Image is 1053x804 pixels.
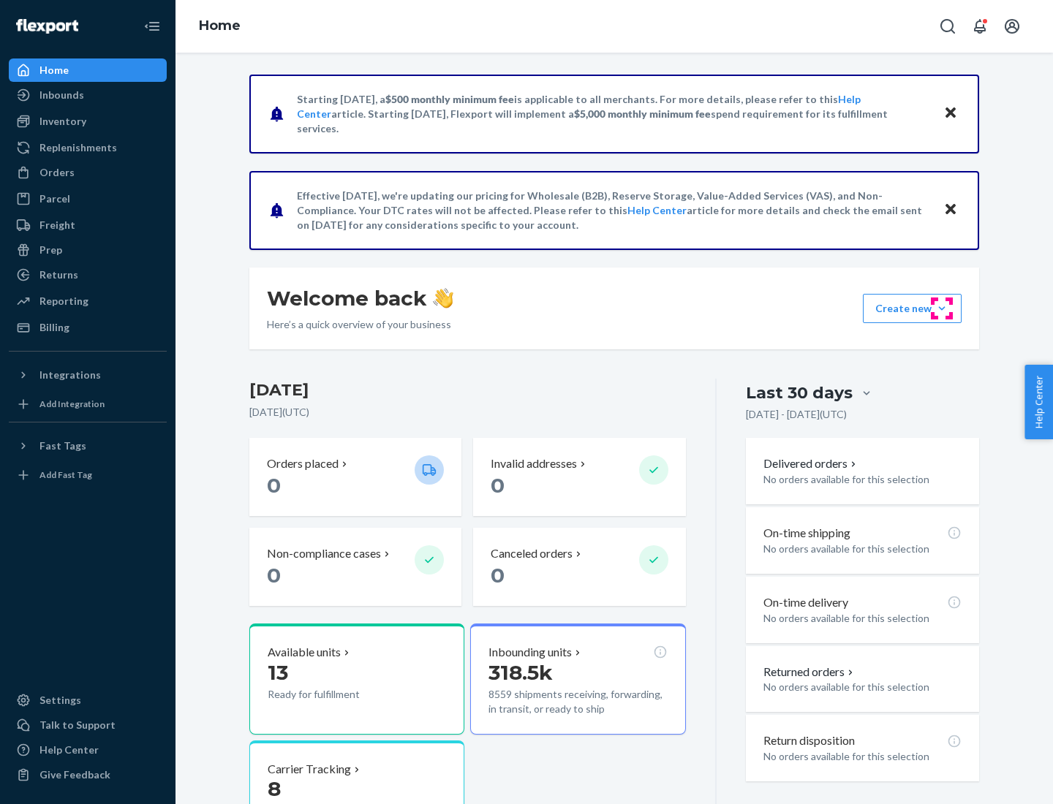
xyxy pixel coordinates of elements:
[199,18,241,34] a: Home
[933,12,962,41] button: Open Search Box
[39,268,78,282] div: Returns
[470,623,685,735] button: Inbounding units318.5k8559 shipments receiving, forwarding, in transit, or ready to ship
[39,191,70,206] div: Parcel
[39,469,92,481] div: Add Fast Tag
[763,455,859,472] button: Delivered orders
[491,563,505,588] span: 0
[9,713,167,737] a: Talk to Support
[763,611,962,626] p: No orders available for this selection
[9,110,167,133] a: Inventory
[627,204,687,216] a: Help Center
[9,463,167,487] a: Add Fast Tag
[297,189,929,232] p: Effective [DATE], we're updating our pricing for Wholesale (B2B), Reserve Storage, Value-Added Se...
[16,19,78,34] img: Flexport logo
[746,382,853,404] div: Last 30 days
[433,288,453,308] img: hand-wave emoji
[39,693,81,708] div: Settings
[267,545,381,562] p: Non-compliance cases
[39,218,75,232] div: Freight
[39,368,101,382] div: Integrations
[39,140,117,155] div: Replenishments
[39,165,75,180] div: Orders
[268,687,403,702] p: Ready for fulfillment
[491,545,573,562] p: Canceled orders
[9,263,167,287] a: Returns
[39,88,84,102] div: Inbounds
[9,763,167,786] button: Give Feedback
[137,12,167,41] button: Close Navigation
[268,776,281,801] span: 8
[267,473,281,498] span: 0
[1024,365,1053,439] button: Help Center
[574,107,711,120] span: $5,000 monthly minimum fee
[488,660,553,685] span: 318.5k
[39,63,69,77] div: Home
[9,289,167,313] a: Reporting
[9,238,167,262] a: Prep
[9,161,167,184] a: Orders
[9,434,167,458] button: Fast Tags
[488,687,667,716] p: 8559 shipments receiving, forwarding, in transit, or ready to ship
[39,718,116,732] div: Talk to Support
[267,285,453,311] h1: Welcome back
[39,743,99,757] div: Help Center
[267,563,281,588] span: 0
[297,92,929,136] p: Starting [DATE], a is applicable to all merchants. For more details, please refer to this article...
[267,317,453,332] p: Here’s a quick overview of your business
[473,528,685,606] button: Canceled orders 0
[268,644,341,661] p: Available units
[385,93,514,105] span: $500 monthly minimum fee
[39,767,110,782] div: Give Feedback
[39,114,86,129] div: Inventory
[9,363,167,387] button: Integrations
[39,398,105,410] div: Add Integration
[763,472,962,487] p: No orders available for this selection
[249,379,686,402] h3: [DATE]
[763,542,962,556] p: No orders available for this selection
[249,623,464,735] button: Available units13Ready for fulfillment
[763,525,850,542] p: On-time shipping
[39,243,62,257] div: Prep
[763,749,962,764] p: No orders available for this selection
[763,680,962,694] p: No orders available for this selection
[39,294,88,308] div: Reporting
[9,689,167,712] a: Settings
[9,187,167,211] a: Parcel
[473,438,685,516] button: Invalid addresses 0
[268,761,351,778] p: Carrier Tracking
[9,58,167,82] a: Home
[763,732,855,749] p: Return disposition
[863,294,962,323] button: Create new
[763,664,856,680] button: Returned orders
[941,200,960,221] button: Close
[965,12,994,41] button: Open notifications
[249,528,461,606] button: Non-compliance cases 0
[267,455,339,472] p: Orders placed
[763,594,848,611] p: On-time delivery
[9,83,167,107] a: Inbounds
[491,455,577,472] p: Invalid addresses
[491,473,505,498] span: 0
[997,12,1027,41] button: Open account menu
[187,5,252,48] ol: breadcrumbs
[941,103,960,124] button: Close
[746,407,847,422] p: [DATE] - [DATE] ( UTC )
[249,438,461,516] button: Orders placed 0
[39,320,69,335] div: Billing
[268,660,288,685] span: 13
[249,405,686,420] p: [DATE] ( UTC )
[488,644,572,661] p: Inbounding units
[9,136,167,159] a: Replenishments
[9,738,167,762] a: Help Center
[9,316,167,339] a: Billing
[39,439,86,453] div: Fast Tags
[9,392,167,416] a: Add Integration
[9,213,167,237] a: Freight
